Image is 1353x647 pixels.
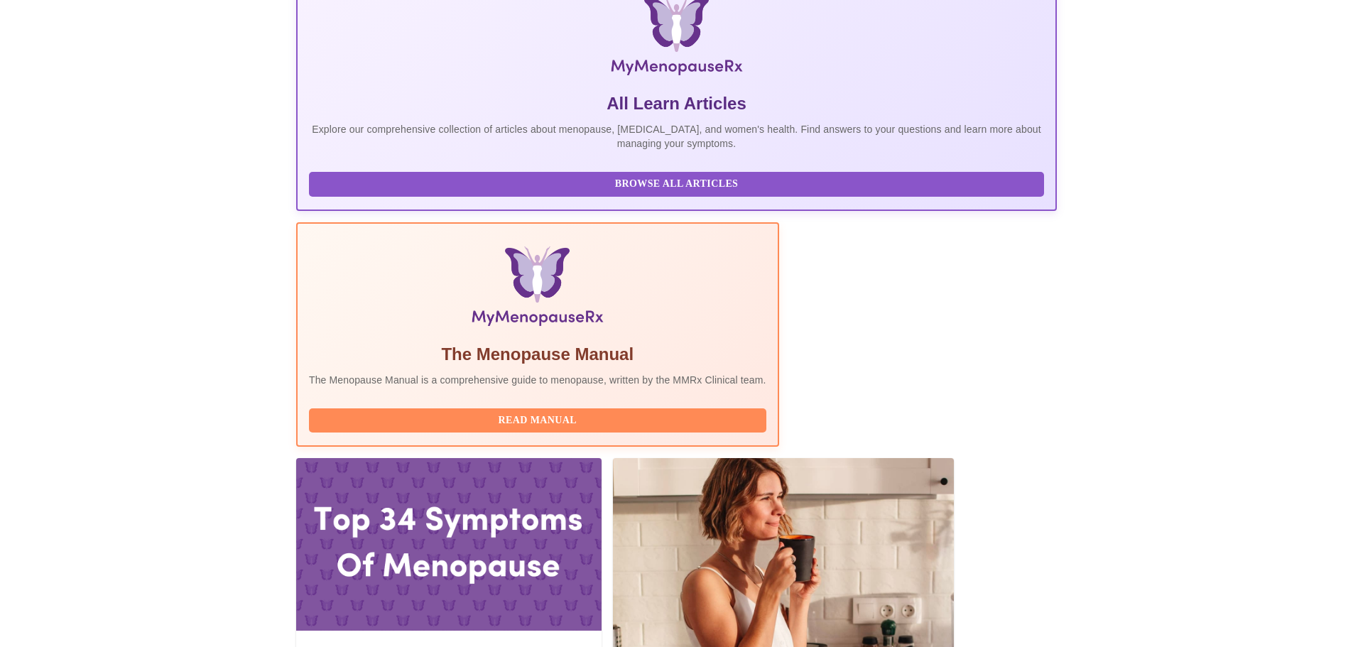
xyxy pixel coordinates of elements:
[309,177,1048,189] a: Browse All Articles
[309,413,770,425] a: Read Manual
[381,246,693,332] img: Menopause Manual
[309,408,766,433] button: Read Manual
[309,373,766,387] p: The Menopause Manual is a comprehensive guide to menopause, written by the MMRx Clinical team.
[309,92,1044,115] h5: All Learn Articles
[309,172,1044,197] button: Browse All Articles
[323,175,1030,193] span: Browse All Articles
[323,412,752,430] span: Read Manual
[309,122,1044,151] p: Explore our comprehensive collection of articles about menopause, [MEDICAL_DATA], and women's hea...
[309,343,766,366] h5: The Menopause Manual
